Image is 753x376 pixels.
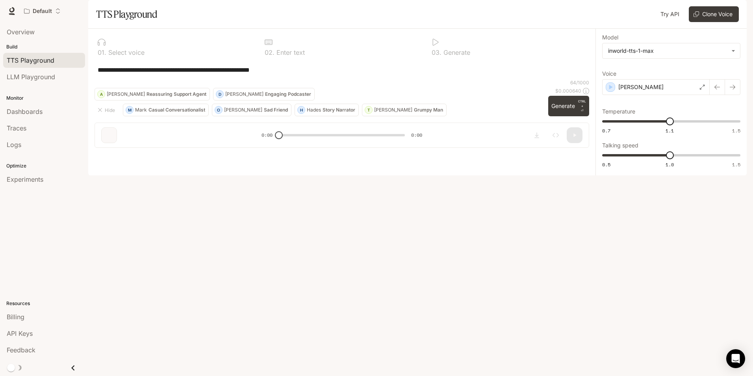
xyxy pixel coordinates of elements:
[602,109,635,114] p: Temperature
[732,127,740,134] span: 1.5
[323,108,355,112] p: Story Narrator
[726,349,745,368] div: Open Intercom Messenger
[98,49,106,56] p: 0 1 .
[666,161,674,168] span: 1.0
[602,127,610,134] span: 0.7
[148,108,205,112] p: Casual Conversationalist
[274,49,305,56] p: Enter text
[213,88,315,101] button: D[PERSON_NAME]Engaging Podcaster
[98,88,105,101] div: A
[602,161,610,168] span: 0.5
[732,161,740,168] span: 1.5
[295,104,359,116] button: HHadesStory Narrator
[265,49,274,56] p: 0 2 .
[264,108,288,112] p: Sad Friend
[365,104,372,116] div: T
[33,8,52,15] p: Default
[548,96,589,116] button: GenerateCTRL +⏎
[224,108,262,112] p: [PERSON_NAME]
[570,79,589,86] p: 64 / 1000
[95,88,210,101] button: A[PERSON_NAME]Reassuring Support Agent
[603,43,740,58] div: inworld-tts-1-max
[657,6,683,22] a: Try API
[265,92,311,97] p: Engaging Podcaster
[20,3,64,19] button: Open workspace menu
[618,83,664,91] p: [PERSON_NAME]
[96,6,157,22] h1: TTS Playground
[689,6,739,22] button: Clone Voice
[215,104,222,116] div: O
[666,127,674,134] span: 1.1
[307,108,321,112] p: Hades
[95,104,120,116] button: Hide
[602,143,638,148] p: Talking speed
[578,99,586,108] p: CTRL +
[107,92,145,97] p: [PERSON_NAME]
[298,104,305,116] div: H
[106,49,145,56] p: Select voice
[602,35,618,40] p: Model
[441,49,470,56] p: Generate
[602,71,616,76] p: Voice
[212,104,291,116] button: O[PERSON_NAME]Sad Friend
[608,47,727,55] div: inworld-tts-1-max
[374,108,412,112] p: [PERSON_NAME]
[147,92,206,97] p: Reassuring Support Agent
[123,104,209,116] button: MMarkCasual Conversationalist
[216,88,223,101] div: D
[362,104,447,116] button: T[PERSON_NAME]Grumpy Man
[126,104,133,116] div: M
[225,92,263,97] p: [PERSON_NAME]
[555,87,581,94] p: $ 0.000640
[432,49,441,56] p: 0 3 .
[135,108,147,112] p: Mark
[578,99,586,113] p: ⏎
[414,108,443,112] p: Grumpy Man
